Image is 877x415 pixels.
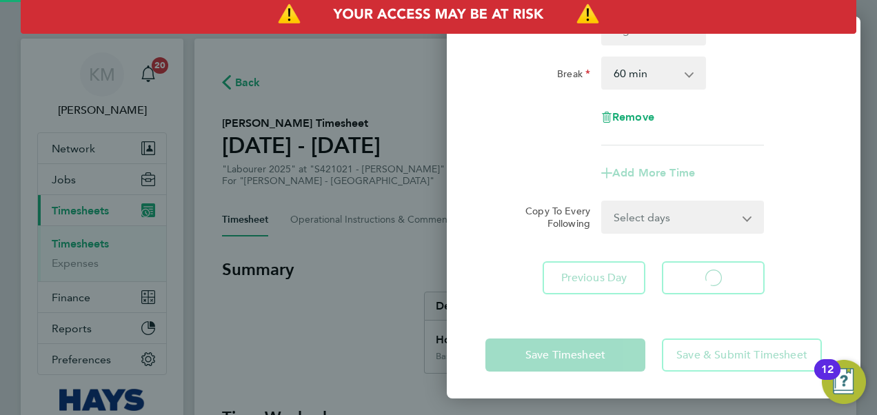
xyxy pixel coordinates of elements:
[557,68,590,84] label: Break
[514,205,590,230] label: Copy To Every Following
[601,112,654,123] button: Remove
[612,110,654,123] span: Remove
[822,360,866,404] button: Open Resource Center, 12 new notifications
[821,370,834,387] div: 12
